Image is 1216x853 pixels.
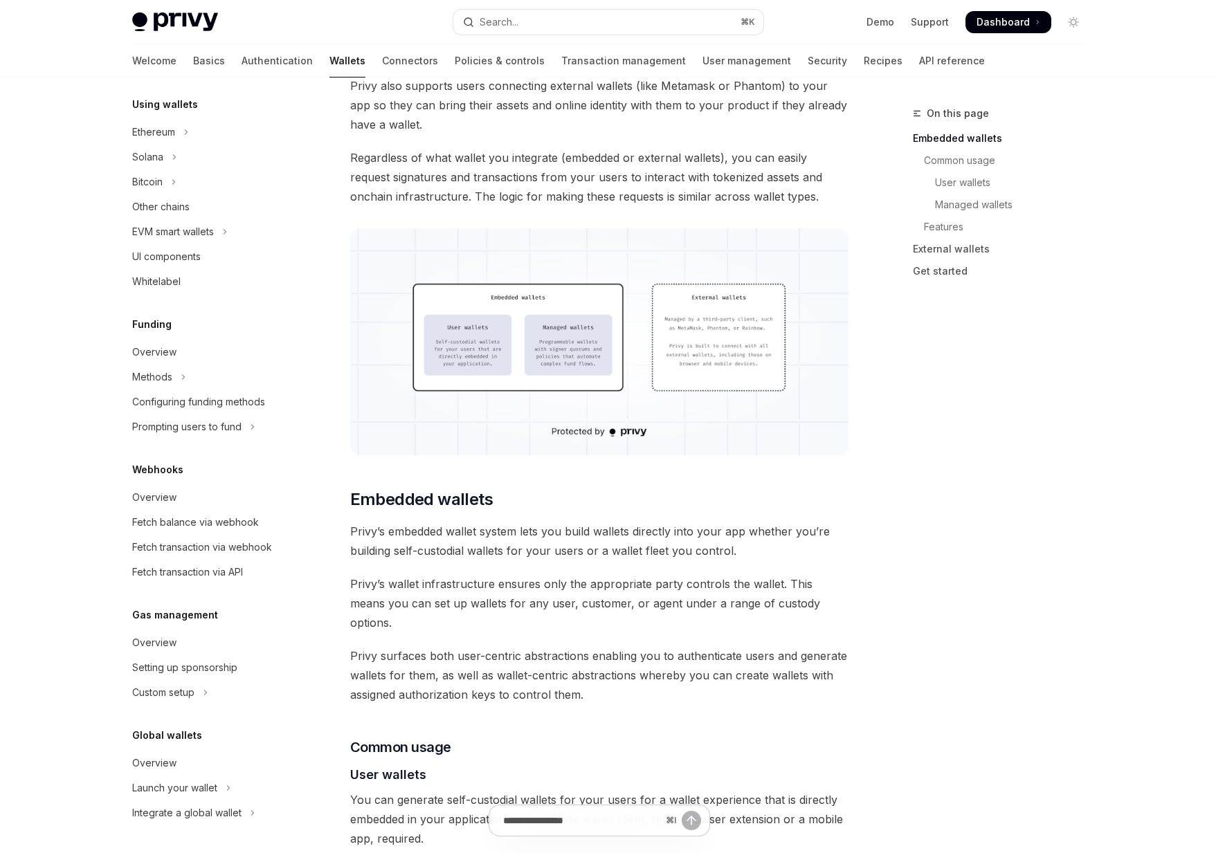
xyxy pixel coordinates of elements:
button: Send message [682,811,701,830]
span: Dashboard [977,15,1030,29]
div: Integrate a global wallet [132,805,242,821]
a: Configuring funding methods [121,389,298,414]
a: Other chains [121,194,298,219]
a: User wallets [913,172,1096,194]
a: Basics [193,44,225,77]
div: Methods [132,369,172,385]
h5: Global wallets [132,727,202,744]
input: Ask a question... [503,805,660,836]
a: Features [913,216,1096,238]
span: You can generate self-custodial wallets for your users for a wallet experience that is directly e... [350,790,849,848]
div: Overview [132,755,176,771]
a: Demo [866,15,894,29]
h5: Using wallets [132,96,198,113]
a: Fetch transaction via webhook [121,535,298,560]
div: Ethereum [132,124,175,140]
div: Launch your wallet [132,780,217,796]
a: User management [702,44,791,77]
a: Dashboard [965,11,1051,33]
button: Toggle dark mode [1062,11,1085,33]
button: Toggle Launch your wallet section [121,776,298,800]
span: User wallets [350,765,426,784]
div: Configuring funding methods [132,394,265,410]
div: Overview [132,489,176,506]
a: Setting up sponsorship [121,655,298,680]
a: Overview [121,630,298,655]
div: Overview [132,634,176,651]
a: Support [911,15,949,29]
div: Solana [132,149,163,165]
span: Privy’s wallet infrastructure ensures only the appropriate party controls the wallet. This means ... [350,574,849,632]
a: External wallets [913,238,1096,260]
a: Overview [121,340,298,365]
div: Other chains [132,199,190,215]
span: On this page [927,105,989,122]
img: light logo [132,12,218,32]
div: Fetch transaction via webhook [132,539,272,556]
button: Toggle EVM smart wallets section [121,219,298,244]
a: Policies & controls [455,44,545,77]
button: Toggle Custom setup section [121,680,298,705]
button: Toggle Integrate a global wallet section [121,800,298,825]
a: Fetch balance via webhook [121,510,298,535]
a: Transaction management [561,44,686,77]
a: UI components [121,244,298,269]
div: Setting up sponsorship [132,659,237,676]
button: Toggle Solana section [121,145,298,169]
div: Prompting users to fund [132,419,242,435]
a: Get started [913,260,1096,282]
a: Whitelabel [121,269,298,294]
a: Overview [121,485,298,510]
a: Overview [121,751,298,776]
a: Security [808,44,847,77]
span: Embedded wallets [350,488,493,511]
a: Managed wallets [913,194,1096,216]
div: Search... [480,14,518,30]
button: Toggle Bitcoin section [121,169,298,194]
div: Fetch transaction via API [132,564,243,580]
div: Custom setup [132,684,194,701]
div: EVM smart wallets [132,223,214,240]
span: Privy also supports users connecting external wallets (like Metamask or Phantom) to your app so t... [350,76,849,134]
span: Privy surfaces both user-centric abstractions enabling you to authenticate users and generate wal... [350,646,849,704]
span: ⌘ K [741,17,755,28]
a: Common usage [913,149,1096,172]
a: Embedded wallets [913,127,1096,149]
button: Toggle Prompting users to fund section [121,414,298,439]
h5: Funding [132,316,172,333]
img: images/walletoverview.png [350,228,849,455]
span: Privy’s embedded wallet system lets you build wallets directly into your app whether you’re build... [350,522,849,560]
div: Whitelabel [132,273,181,290]
span: Regardless of what wallet you integrate (embedded or external wallets), you can easily request si... [350,148,849,206]
a: Connectors [382,44,438,77]
a: Recipes [864,44,902,77]
a: Wallets [329,44,365,77]
a: Fetch transaction via API [121,560,298,585]
button: Toggle Ethereum section [121,120,298,145]
h5: Webhooks [132,461,183,478]
div: Overview [132,344,176,360]
div: Bitcoin [132,174,163,190]
button: Open search [453,10,763,35]
div: Fetch balance via webhook [132,514,259,531]
button: Toggle Methods section [121,365,298,389]
a: API reference [919,44,985,77]
a: Welcome [132,44,176,77]
a: Authentication [242,44,313,77]
div: UI components [132,248,201,265]
span: Common usage [350,737,451,757]
h5: Gas management [132,607,218,623]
